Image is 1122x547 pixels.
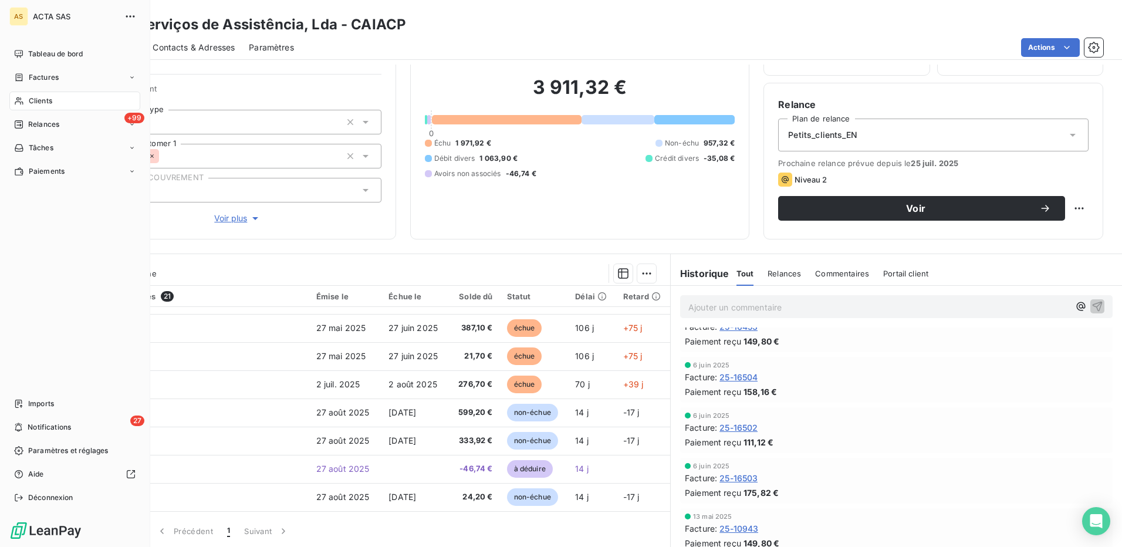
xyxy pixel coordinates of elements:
[736,269,754,278] span: Tout
[744,335,779,347] span: 149,80 €
[655,153,699,164] span: Crédit divers
[388,435,416,445] span: [DATE]
[28,422,71,433] span: Notifications
[719,421,758,434] span: 25-16502
[149,519,220,543] button: Précédent
[507,432,558,450] span: non-échue
[693,462,730,470] span: 6 juin 2025
[388,492,416,502] span: [DATE]
[316,379,360,389] span: 2 juil. 2025
[94,212,381,225] button: Voir plus
[507,376,542,393] span: échue
[744,386,777,398] span: 158,16 €
[693,412,730,419] span: 6 juin 2025
[28,49,83,59] span: Tableau de bord
[507,319,542,337] span: échue
[623,407,640,417] span: -17 j
[455,463,492,475] span: -46,74 €
[507,347,542,365] span: échue
[719,371,758,383] span: 25-16504
[28,445,108,456] span: Paramètres et réglages
[388,407,416,417] span: [DATE]
[434,138,451,148] span: Échu
[911,158,958,168] span: 25 juil. 2025
[575,492,589,502] span: 14 j
[575,435,589,445] span: 14 j
[29,96,52,106] span: Clients
[665,138,699,148] span: Non-échu
[507,488,558,506] span: non-échue
[575,407,589,417] span: 14 j
[685,335,741,347] span: Paiement reçu
[575,292,609,301] div: Délai
[704,138,735,148] span: 957,32 €
[693,513,732,520] span: 13 mai 2025
[124,113,144,123] span: +99
[429,129,434,138] span: 0
[161,291,174,302] span: 21
[388,351,438,361] span: 27 juin 2025
[685,522,717,535] span: Facture :
[388,292,441,301] div: Échue le
[575,351,594,361] span: 106 j
[455,379,492,390] span: 276,70 €
[744,487,779,499] span: 175,82 €
[455,292,492,301] div: Solde dû
[778,97,1089,112] h6: Relance
[130,416,144,426] span: 27
[388,323,438,333] span: 27 juin 2025
[575,379,590,389] span: 70 j
[29,72,59,83] span: Factures
[685,487,741,499] span: Paiement reçu
[623,323,643,333] span: +75 j
[768,269,801,278] span: Relances
[883,269,928,278] span: Portail client
[685,386,741,398] span: Paiement reçu
[29,166,65,177] span: Paiements
[9,465,140,484] a: Aide
[719,472,758,484] span: 25-16503
[316,351,366,361] span: 27 mai 2025
[623,351,643,361] span: +75 j
[685,371,717,383] span: Facture :
[685,472,717,484] span: Facture :
[455,491,492,503] span: 24,20 €
[159,151,168,161] input: Ajouter une valeur
[316,435,370,445] span: 27 août 2025
[455,435,492,447] span: 333,92 €
[316,492,370,502] span: 27 août 2025
[623,435,640,445] span: -17 j
[9,7,28,26] div: AS
[815,269,869,278] span: Commentaires
[506,168,536,179] span: -46,74 €
[434,168,501,179] span: Avoirs non associés
[623,292,663,301] div: Retard
[28,399,54,409] span: Imports
[778,196,1065,221] button: Voir
[28,492,73,503] span: Déconnexion
[249,42,294,53] span: Paramètres
[220,519,237,543] button: 1
[388,379,437,389] span: 2 août 2025
[28,469,44,480] span: Aide
[507,292,562,301] div: Statut
[575,323,594,333] span: 106 j
[83,291,302,302] div: Pièces comptables
[693,362,730,369] span: 6 juin 2025
[9,521,82,540] img: Logo LeanPay
[28,119,59,130] span: Relances
[316,464,370,474] span: 27 août 2025
[455,138,491,148] span: 1 971,92 €
[507,460,553,478] span: à déduire
[671,266,729,281] h6: Historique
[719,522,758,535] span: 25-10943
[29,143,53,153] span: Tâches
[425,76,735,111] h2: 3 911,32 €
[316,407,370,417] span: 27 août 2025
[788,129,857,141] span: Petits_clients_EN
[227,525,230,537] span: 1
[623,379,644,389] span: +39 j
[744,436,773,448] span: 111,12 €
[1021,38,1080,57] button: Actions
[575,464,589,474] span: 14 j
